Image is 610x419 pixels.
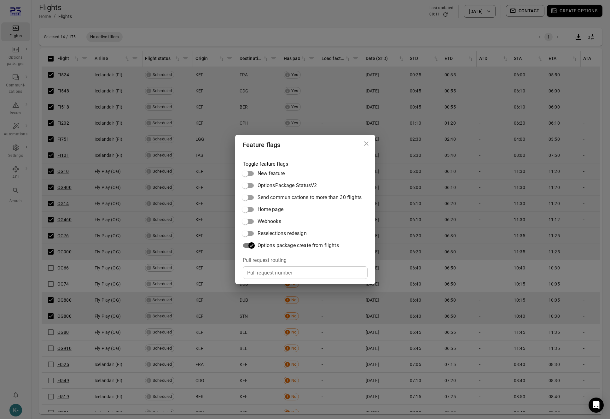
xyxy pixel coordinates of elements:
[258,218,281,225] span: Webhooks
[589,398,604,413] div: Open Intercom Messenger
[258,182,317,189] span: OptionsPackage StatusV2
[258,242,339,249] span: Options package create from flights
[360,137,373,150] button: Close dialog
[258,194,362,201] span: Send communications to more than 30 flights
[243,257,287,264] legend: Pull request routing
[258,206,283,213] span: Home page
[258,170,285,177] span: New feature
[243,160,288,168] legend: Toggle feature flags
[258,230,307,237] span: Reselections redesign
[235,135,375,155] h2: Feature flags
